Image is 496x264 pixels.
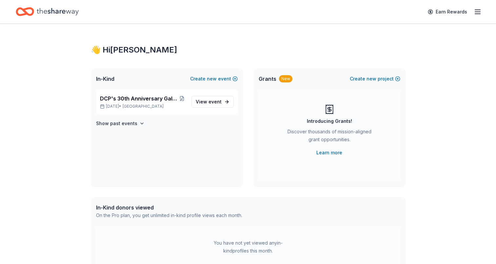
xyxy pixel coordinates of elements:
[190,75,238,83] button: Createnewevent
[307,117,352,125] div: Introducing Grants!
[207,75,217,83] span: new
[96,120,145,127] button: Show past events
[100,95,178,102] span: DCP's 30th Anniversary Gala - Waves of Change
[16,4,79,19] a: Home
[207,239,289,255] div: You have not yet viewed any in-kind profiles this month.
[208,99,222,104] span: event
[285,128,374,146] div: Discover thousands of mission-aligned grant opportunities.
[191,96,234,108] a: View event
[350,75,400,83] button: Createnewproject
[316,149,342,157] a: Learn more
[91,45,406,55] div: 👋 Hi [PERSON_NAME]
[123,104,164,109] span: [GEOGRAPHIC_DATA]
[96,75,114,83] span: In-Kind
[96,204,242,211] div: In-Kind donors viewed
[367,75,376,83] span: new
[259,75,276,83] span: Grants
[100,104,186,109] p: [DATE] •
[196,98,222,106] span: View
[424,6,471,18] a: Earn Rewards
[279,75,292,82] div: New
[96,120,137,127] h4: Show past events
[96,211,242,219] div: On the Pro plan, you get unlimited in-kind profile views each month.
